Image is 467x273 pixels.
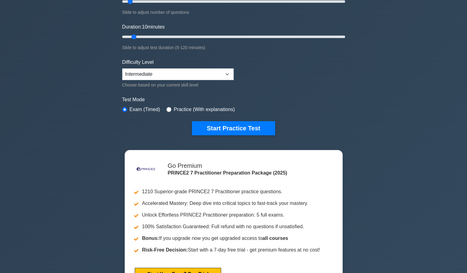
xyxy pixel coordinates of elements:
div: Slide to adjust number of questions [122,9,345,16]
label: Duration: minutes [122,23,165,31]
button: Start Practice Test [192,121,275,135]
div: Choose based on your current skill level [122,81,234,89]
label: Test Mode [122,96,345,103]
label: Practice (With explanations) [174,106,235,113]
label: Difficulty Level [122,59,154,66]
span: 10 [142,24,147,29]
div: Slide to adjust test duration (5-120 minutes) [122,44,345,51]
label: Exam (Timed) [130,106,160,113]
